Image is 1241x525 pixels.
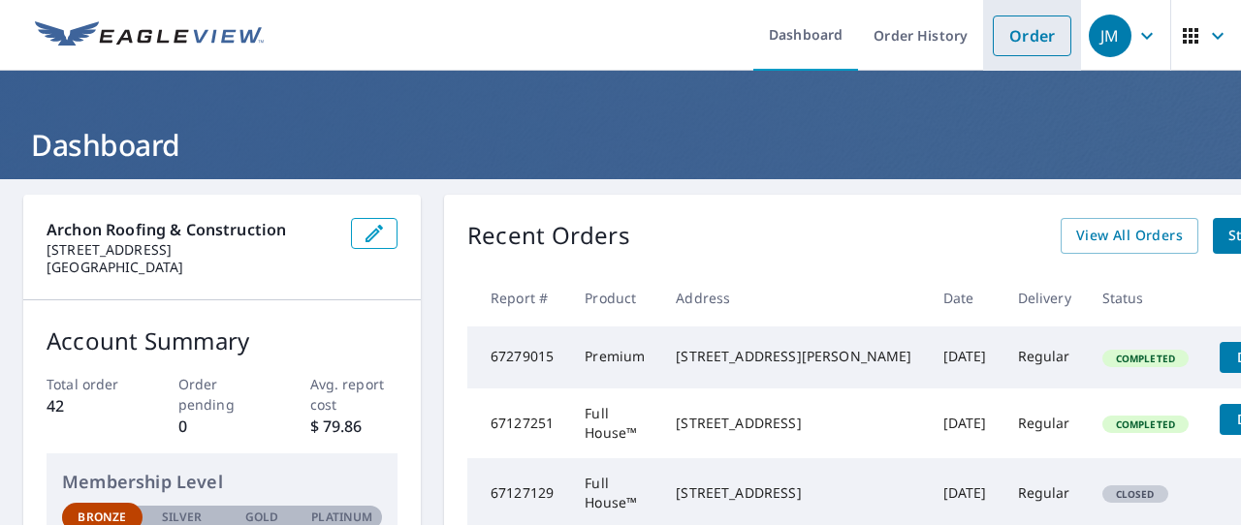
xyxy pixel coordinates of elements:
a: Order [993,15,1071,56]
p: Avg. report cost [310,374,398,415]
p: Archon Roofing & Construction [47,218,335,241]
td: 67279015 [467,326,569,388]
span: Completed [1104,352,1187,365]
th: Status [1087,269,1204,326]
td: [DATE] [928,326,1002,388]
p: [GEOGRAPHIC_DATA] [47,259,335,276]
th: Report # [467,269,569,326]
div: [STREET_ADDRESS][PERSON_NAME] [676,347,911,366]
div: [STREET_ADDRESS] [676,483,911,503]
a: View All Orders [1061,218,1198,254]
div: [STREET_ADDRESS] [676,414,911,433]
th: Address [660,269,927,326]
p: Order pending [178,374,267,415]
td: Regular [1002,326,1087,388]
span: Closed [1104,487,1166,501]
img: EV Logo [35,21,264,50]
td: Premium [569,326,660,388]
div: JM [1089,15,1131,57]
span: View All Orders [1076,224,1183,248]
p: Recent Orders [467,218,630,254]
td: Regular [1002,388,1087,458]
th: Delivery [1002,269,1087,326]
th: Date [928,269,1002,326]
h1: Dashboard [23,125,1218,165]
p: Account Summary [47,324,398,358]
p: Total order [47,374,135,394]
th: Product [569,269,660,326]
td: Full House™ [569,388,660,458]
td: [DATE] [928,388,1002,458]
p: Membership Level [62,469,382,495]
p: $ 79.86 [310,415,398,438]
p: [STREET_ADDRESS] [47,241,335,259]
p: 0 [178,415,267,438]
td: 67127251 [467,388,569,458]
p: 42 [47,394,135,417]
span: Completed [1104,417,1187,431]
